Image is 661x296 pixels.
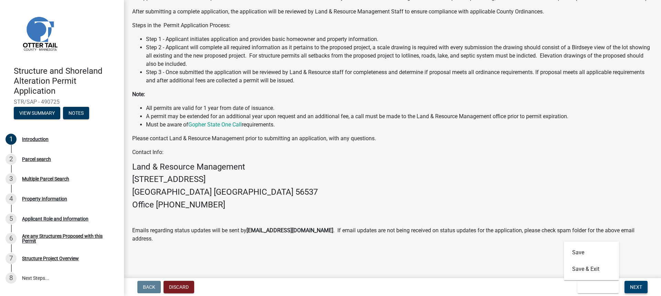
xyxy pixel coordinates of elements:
h4: Structure and Shoreland Alteration Permit Application [14,66,118,96]
div: 8 [6,273,17,284]
div: Introduction [22,137,49,142]
p: Emails regarding status updates will be sent by . If email updates are not being received on stat... [132,226,653,243]
div: Property Information [22,196,67,201]
div: Parcel search [22,157,51,162]
span: Next [630,284,642,290]
a: Gopher State One Call [188,121,242,128]
div: Are any Structures Proposed with this Permit [22,234,113,243]
wm-modal-confirm: Summary [14,111,60,116]
li: Step 1 - Applicant initiates application and provides basic homeowner and property information. [146,35,653,43]
button: Save & Exit [564,261,619,277]
p: Steps in the Permit Application Process: [132,21,653,30]
strong: Note: [132,91,145,98]
img: Otter Tail County, Minnesota [14,7,65,59]
h4: [GEOGRAPHIC_DATA] [GEOGRAPHIC_DATA] 56537 [132,187,653,197]
p: Contact Info: [132,148,653,156]
li: All permits are valid for 1 year from date of issuance. [146,104,653,112]
h4: Office [PHONE_NUMBER] [132,200,653,210]
div: 4 [6,193,17,204]
div: Save & Exit [564,242,619,280]
li: Must be aware of requirements. [146,121,653,129]
div: 3 [6,173,17,184]
button: Back [137,281,161,293]
div: 5 [6,213,17,224]
span: Save & Exit [583,284,609,290]
button: Save & Exit [577,281,619,293]
wm-modal-confirm: Notes [63,111,89,116]
div: Structure Project Overview [22,256,79,261]
p: After submitting a complete application, the application will be reviewed by Land & Resource Mana... [132,8,653,16]
button: Notes [63,107,89,119]
p: Please contact Land & Resource Management prior to submitting an application, with any questions. [132,134,653,143]
h4: [STREET_ADDRESS] [132,174,653,184]
span: Back [143,284,155,290]
button: Discard [164,281,194,293]
div: 7 [6,253,17,264]
strong: [EMAIL_ADDRESS][DOMAIN_NAME] [246,227,333,234]
div: Applicant Role and Information [22,216,88,221]
li: A permit may be extended for an additional year upon request and an additional fee, a call must b... [146,112,653,121]
h4: Land & Resource Management [132,162,653,172]
div: 2 [6,154,17,165]
button: Next [625,281,648,293]
button: View Summary [14,107,60,119]
li: Step 3 - Once submitted the application will be reviewed by Land & Resource staff for completenes... [146,68,653,85]
span: STR/SAP - 490725 [14,99,110,105]
div: Multiple Parcel Search [22,176,69,181]
div: 6 [6,233,17,244]
div: 1 [6,134,17,145]
button: Save [564,244,619,261]
li: Step 2 - Applicant will complete all required information as it pertains to the proposed project,... [146,43,653,68]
